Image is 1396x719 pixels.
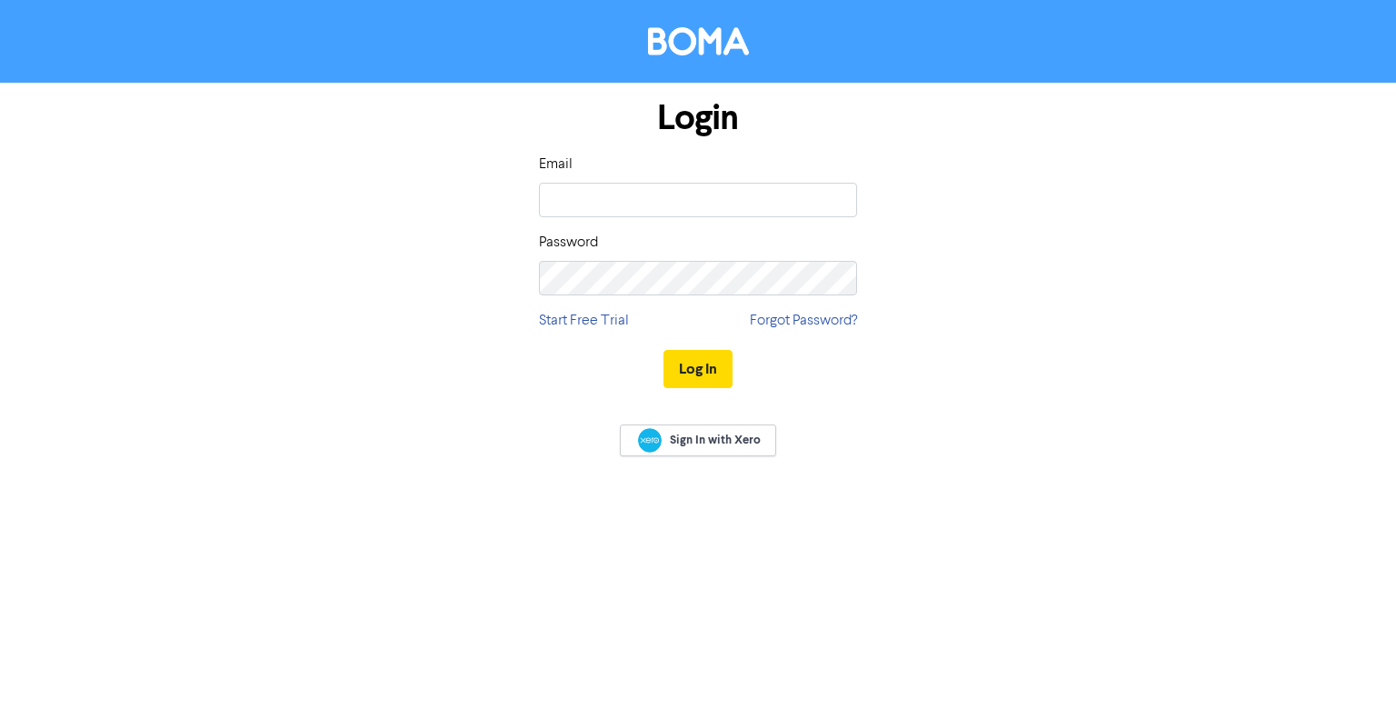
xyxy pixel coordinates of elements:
[750,310,857,332] a: Forgot Password?
[638,428,662,453] img: Xero logo
[670,432,761,448] span: Sign In with Xero
[620,424,776,456] a: Sign In with Xero
[539,310,629,332] a: Start Free Trial
[648,27,749,55] img: BOMA Logo
[539,232,598,254] label: Password
[539,154,573,175] label: Email
[663,350,733,388] button: Log In
[539,97,857,139] h1: Login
